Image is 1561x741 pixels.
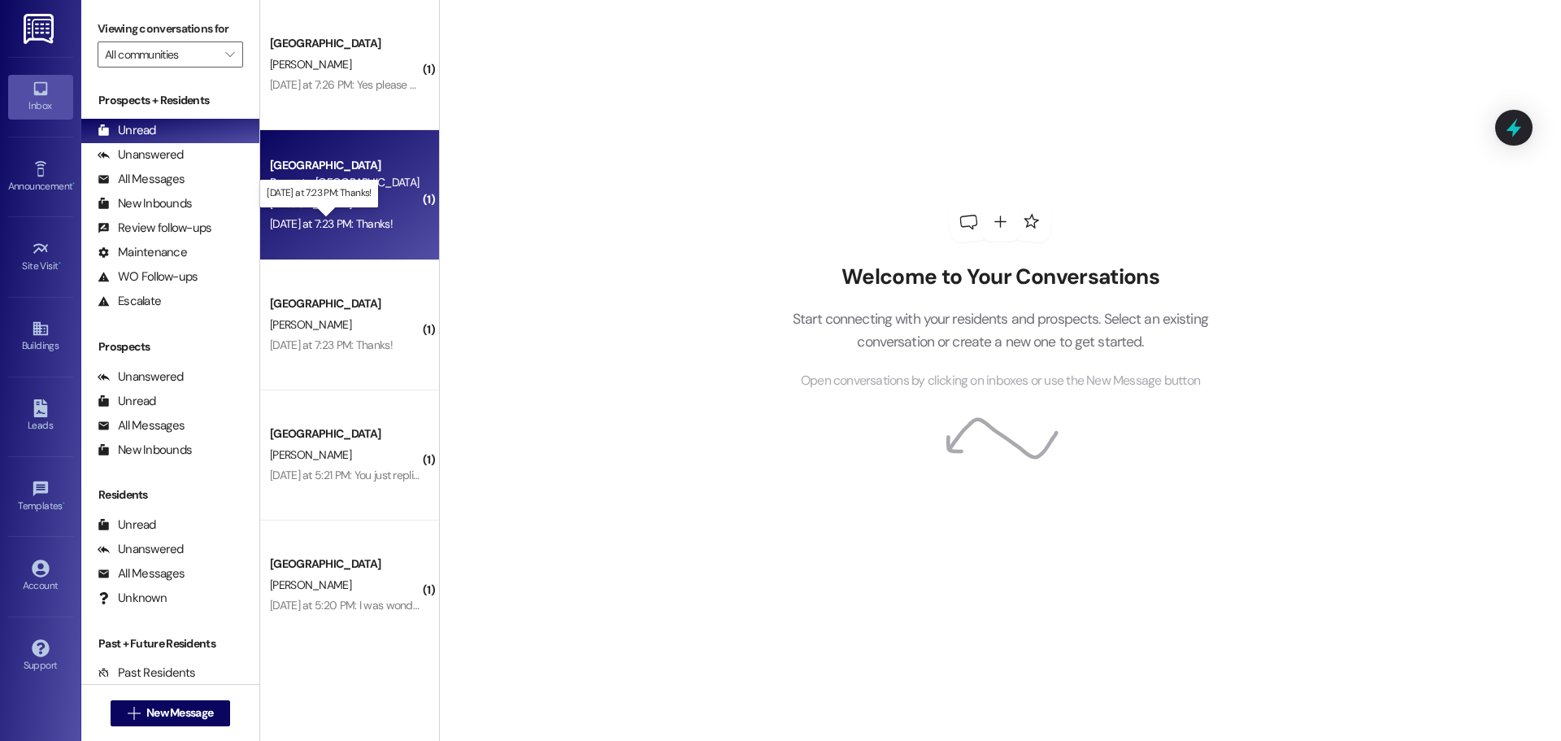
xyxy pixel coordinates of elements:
[270,77,688,92] div: [DATE] at 7:26 PM: Yes please give me more information. I am sincerely interested. Thanks
[98,541,184,558] div: Unanswered
[767,264,1233,290] h2: Welcome to Your Conversations
[98,122,156,139] div: Unread
[81,486,259,503] div: Residents
[767,307,1233,354] p: Start connecting with your residents and prospects. Select an existing conversation or create a n...
[270,598,984,612] div: [DATE] at 5:20 PM: I was wondering if you have any unfinished apartments available and would it b...
[270,338,393,352] div: [DATE] at 7:23 PM: Thanks!
[98,590,167,607] div: Unknown
[98,368,184,386] div: Unanswered
[81,338,259,355] div: Prospects
[270,35,420,52] div: [GEOGRAPHIC_DATA]
[801,371,1200,391] span: Open conversations by clicking on inboxes or use the New Message button
[98,517,156,534] div: Unread
[270,57,351,72] span: [PERSON_NAME]
[98,244,187,261] div: Maintenance
[98,293,161,310] div: Escalate
[8,75,73,119] a: Inbox
[270,578,351,592] span: [PERSON_NAME]
[8,634,73,678] a: Support
[8,394,73,438] a: Leads
[63,498,65,509] span: •
[24,14,57,44] img: ResiDesk Logo
[105,41,217,68] input: All communities
[270,317,351,332] span: [PERSON_NAME]
[270,216,393,231] div: [DATE] at 7:23 PM: Thanks!
[98,171,185,188] div: All Messages
[270,425,420,442] div: [GEOGRAPHIC_DATA]
[98,220,211,237] div: Review follow-ups
[98,393,156,410] div: Unread
[98,268,198,286] div: WO Follow-ups
[146,704,213,721] span: New Message
[111,700,231,726] button: New Message
[270,157,420,174] div: [GEOGRAPHIC_DATA]
[81,635,259,652] div: Past + Future Residents
[270,447,351,462] span: [PERSON_NAME]
[270,174,420,191] div: Property: [GEOGRAPHIC_DATA]
[128,707,140,720] i: 
[98,565,185,582] div: All Messages
[270,468,931,482] div: [DATE] at 5:21 PM: You just replied 'Stop'. Are you sure you want to opt out of this thread? Plea...
[98,417,185,434] div: All Messages
[270,556,420,573] div: [GEOGRAPHIC_DATA]
[267,186,371,200] p: [DATE] at 7:23 PM: Thanks!
[225,48,234,61] i: 
[8,555,73,599] a: Account
[81,92,259,109] div: Prospects + Residents
[8,315,73,359] a: Buildings
[8,475,73,519] a: Templates •
[270,295,420,312] div: [GEOGRAPHIC_DATA]
[98,195,192,212] div: New Inbounds
[98,16,243,41] label: Viewing conversations for
[98,665,196,682] div: Past Residents
[98,146,184,163] div: Unanswered
[59,258,61,269] span: •
[270,196,351,211] span: [PERSON_NAME]
[98,442,192,459] div: New Inbounds
[72,178,75,190] span: •
[8,235,73,279] a: Site Visit •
